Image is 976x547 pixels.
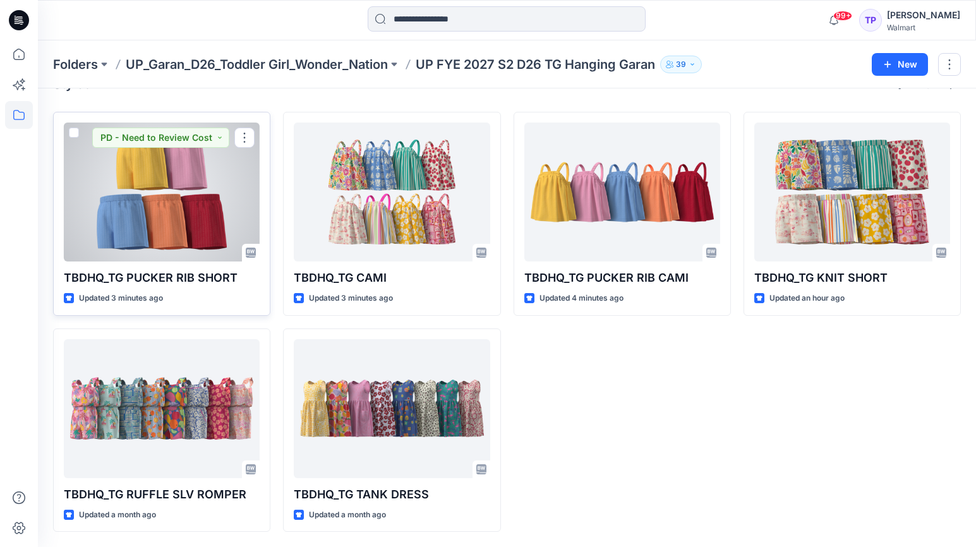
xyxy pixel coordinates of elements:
[309,292,393,305] p: Updated 3 minutes ago
[294,339,490,478] a: TBDHQ_TG TANK DRESS
[79,508,156,522] p: Updated a month ago
[64,123,260,261] a: TBDHQ_TG PUCKER RIB SHORT
[294,486,490,503] p: TBDHQ_TG TANK DRESS
[660,56,702,73] button: 39
[79,292,163,305] p: Updated 3 minutes ago
[754,269,950,287] p: TBDHQ_TG KNIT SHORT
[769,292,845,305] p: Updated an hour ago
[754,123,950,261] a: TBDHQ_TG KNIT SHORT
[872,53,928,76] button: New
[524,269,720,287] p: TBDHQ_TG PUCKER RIB CAMI
[676,57,686,71] p: 39
[126,56,388,73] a: UP_Garan_D26_Toddler Girl_Wonder_Nation
[859,9,882,32] div: TP
[416,56,655,73] p: UP FYE 2027 S2 D26 TG Hanging Garan
[309,508,386,522] p: Updated a month ago
[64,486,260,503] p: TBDHQ_TG RUFFLE SLV ROMPER
[524,123,720,261] a: TBDHQ_TG PUCKER RIB CAMI
[294,123,490,261] a: TBDHQ_TG CAMI
[887,8,960,23] div: [PERSON_NAME]
[294,269,490,287] p: TBDHQ_TG CAMI
[53,56,98,73] a: Folders
[887,23,960,32] div: Walmart
[833,11,852,21] span: 99+
[64,269,260,287] p: TBDHQ_TG PUCKER RIB SHORT
[539,292,624,305] p: Updated 4 minutes ago
[64,339,260,478] a: TBDHQ_TG RUFFLE SLV ROMPER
